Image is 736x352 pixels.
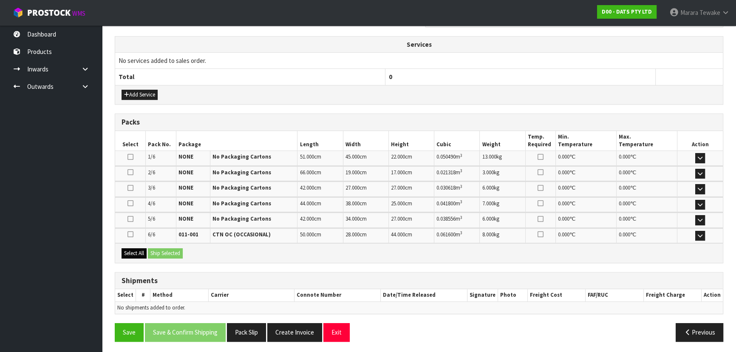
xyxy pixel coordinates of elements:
span: 6/6 [148,231,155,238]
td: ℃ [617,182,677,196]
button: Save [115,323,144,341]
span: 50.000 [300,231,314,238]
th: # [136,289,150,301]
strong: D00 - DATS PTY LTD [602,8,652,15]
h3: Shipments [122,277,716,285]
strong: NONE [178,215,193,222]
span: 0.000 [558,200,569,207]
th: Action [701,289,723,301]
td: kg [480,213,525,227]
button: Exit [323,323,350,341]
strong: NONE [178,200,193,207]
td: cm [297,182,343,196]
span: 27.000 [391,215,405,222]
td: ℃ [617,166,677,181]
span: 8.000 [482,231,493,238]
span: 44.000 [300,200,314,207]
span: 0.021318 [436,169,456,176]
span: 0.000 [619,184,630,191]
sup: 3 [460,199,462,204]
th: Carrier [208,289,294,301]
td: cm [343,228,388,243]
strong: CTN OC (OCCASIONAL) [212,231,271,238]
strong: NONE [178,184,193,191]
span: 42.000 [300,215,314,222]
span: 34.000 [345,215,360,222]
th: Method [150,289,208,301]
span: 51.000 [300,153,314,160]
sup: 3 [460,168,462,173]
td: cm [297,228,343,243]
span: 2/6 [148,169,155,176]
td: kg [480,166,525,181]
td: ℃ [617,228,677,243]
strong: 011-001 [178,231,198,238]
span: 0.041800 [436,200,456,207]
td: No shipments added to order. [115,301,723,314]
button: Save & Confirm Shipping [145,323,226,341]
span: 66.000 [300,169,314,176]
th: Min. Temperature [556,131,617,151]
td: cm [297,166,343,181]
th: Freight Cost [527,289,585,301]
td: cm [297,213,343,227]
span: 0.000 [558,231,569,238]
td: kg [480,197,525,212]
td: kg [480,182,525,196]
td: No services added to sales order. [115,52,723,68]
span: 5/6 [148,215,155,222]
span: 0.000 [619,200,630,207]
span: 0.050490 [436,153,456,160]
strong: NONE [178,169,193,176]
td: m [434,213,480,227]
span: 42.000 [300,184,314,191]
td: m [434,197,480,212]
th: Action [677,131,723,151]
strong: No Packaging Cartons [212,184,271,191]
span: 25.000 [391,200,405,207]
sup: 3 [460,215,462,220]
th: FAF/RUC [586,289,644,301]
span: 6.000 [482,184,493,191]
span: 27.000 [391,184,405,191]
th: Services [115,37,723,53]
th: Height [388,131,434,151]
td: cm [388,213,434,227]
th: Select [115,131,146,151]
td: ℃ [556,166,617,181]
span: 0.030618 [436,184,456,191]
th: Max. Temperature [617,131,677,151]
strong: NONE [178,153,193,160]
span: 1/6 [148,153,155,160]
span: Tewake [699,9,720,17]
th: Temp. Required [525,131,556,151]
th: Weight [480,131,525,151]
strong: No Packaging Cartons [212,200,271,207]
span: 0.061600 [436,231,456,238]
strong: No Packaging Cartons [212,153,271,160]
span: 4/6 [148,200,155,207]
td: ℃ [556,182,617,196]
th: Cubic [434,131,480,151]
td: cm [388,182,434,196]
th: Signature [467,289,498,301]
td: m [434,228,480,243]
button: Previous [676,323,723,341]
td: ℃ [556,151,617,166]
span: 22.000 [391,153,405,160]
td: cm [343,166,388,181]
th: Length [297,131,343,151]
th: Pack No. [146,131,176,151]
span: 0.000 [619,215,630,222]
img: cube-alt.png [13,7,23,18]
a: D00 - DATS PTY LTD [597,5,657,19]
button: Create Invoice [267,323,322,341]
td: ℃ [556,213,617,227]
td: m [434,166,480,181]
span: 0.000 [558,153,569,160]
span: 38.000 [345,200,360,207]
span: 44.000 [391,231,405,238]
button: Add Service [122,90,158,100]
td: kg [480,151,525,166]
th: Photo [498,289,527,301]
